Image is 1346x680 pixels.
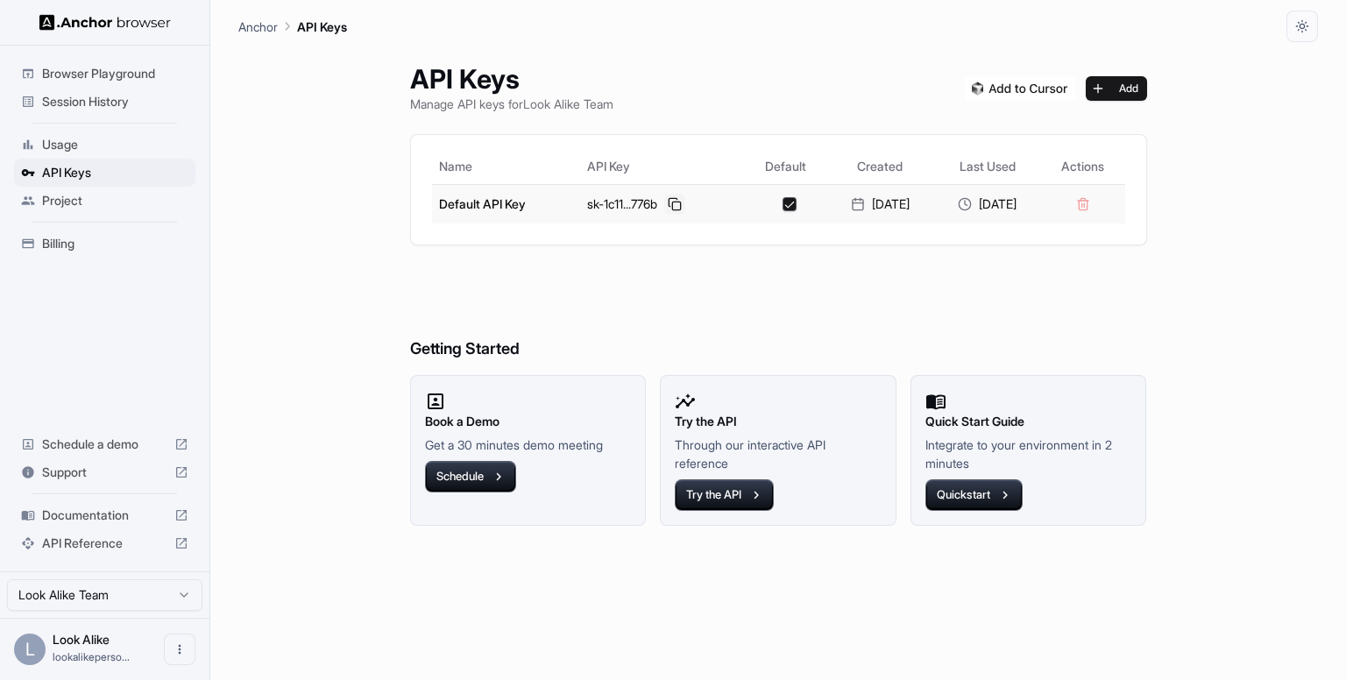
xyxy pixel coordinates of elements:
[14,529,195,557] div: API Reference
[965,76,1075,101] img: Add anchorbrowser MCP server to Cursor
[42,136,188,153] span: Usage
[925,436,1132,472] p: Integrate to your environment in 2 minutes
[14,131,195,159] div: Usage
[675,479,774,511] button: Try the API
[53,632,110,647] span: Look Alike
[53,650,130,663] span: lookalikeperson@gmail.com
[14,458,195,486] div: Support
[42,65,188,82] span: Browser Playground
[833,195,926,213] div: [DATE]
[297,18,347,36] p: API Keys
[410,63,613,95] h1: API Keys
[42,93,188,110] span: Session History
[587,194,739,215] div: sk-1c11...776b
[164,634,195,665] button: Open menu
[14,88,195,116] div: Session History
[14,230,195,258] div: Billing
[664,194,685,215] button: Copy API key
[826,149,933,184] th: Created
[410,266,1147,362] h6: Getting Started
[42,164,188,181] span: API Keys
[940,195,1033,213] div: [DATE]
[1086,76,1147,101] button: Add
[410,95,613,113] p: Manage API keys for Look Alike Team
[925,479,1023,511] button: Quickstart
[14,430,195,458] div: Schedule a demo
[14,187,195,215] div: Project
[238,18,278,36] p: Anchor
[14,501,195,529] div: Documentation
[675,436,882,472] p: Through our interactive API reference
[425,436,632,454] p: Get a 30 minutes demo meeting
[1041,149,1125,184] th: Actions
[425,461,516,492] button: Schedule
[432,149,580,184] th: Name
[42,192,188,209] span: Project
[745,149,826,184] th: Default
[425,412,632,431] h2: Book a Demo
[925,412,1132,431] h2: Quick Start Guide
[42,436,167,453] span: Schedule a demo
[675,412,882,431] h2: Try the API
[432,184,580,223] td: Default API Key
[42,535,167,552] span: API Reference
[39,14,171,31] img: Anchor Logo
[42,464,167,481] span: Support
[933,149,1040,184] th: Last Used
[14,159,195,187] div: API Keys
[42,235,188,252] span: Billing
[42,506,167,524] span: Documentation
[14,60,195,88] div: Browser Playground
[580,149,746,184] th: API Key
[238,17,347,36] nav: breadcrumb
[14,634,46,665] div: L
